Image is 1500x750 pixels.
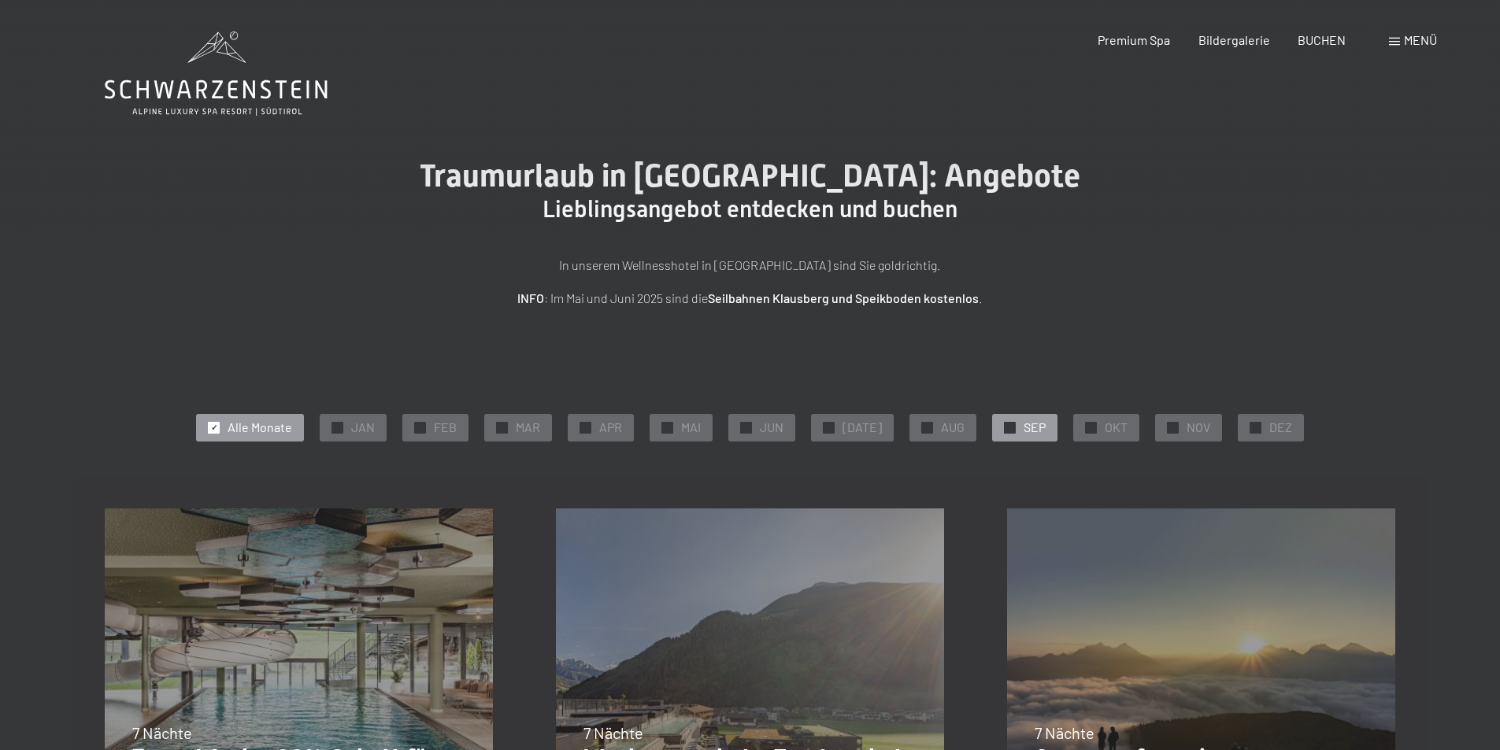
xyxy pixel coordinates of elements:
span: 7 Nächte [583,723,643,742]
span: OKT [1105,419,1128,436]
span: ✓ [924,422,931,433]
span: ✓ [583,422,589,433]
span: [DATE] [843,419,882,436]
a: BUCHEN [1298,32,1346,47]
a: Bildergalerie [1198,32,1270,47]
span: 7 Nächte [1035,723,1094,742]
span: MAR [516,419,540,436]
span: Alle Monate [228,419,292,436]
span: JUN [760,419,783,436]
span: ✓ [826,422,832,433]
span: ✓ [1253,422,1259,433]
span: ✓ [417,422,424,433]
strong: Seilbahnen Klausberg und Speikboden kostenlos [708,290,979,305]
span: Traumurlaub in [GEOGRAPHIC_DATA]: Angebote [420,157,1080,194]
span: ✓ [499,422,506,433]
span: ✓ [211,422,217,433]
span: ✓ [1088,422,1094,433]
span: JAN [351,419,375,436]
span: Menü [1404,32,1437,47]
p: In unserem Wellnesshotel in [GEOGRAPHIC_DATA] sind Sie goldrichtig. [357,255,1144,275]
span: 7 Nächte [132,723,192,742]
strong: INFO [517,290,544,305]
a: Premium Spa [1098,32,1170,47]
p: : Im Mai und Juni 2025 sind die . [357,288,1144,308]
span: NOV [1187,419,1210,436]
span: FEB [434,419,457,436]
span: ✓ [1170,422,1176,433]
span: SEP [1024,419,1046,436]
span: AUG [941,419,965,436]
span: Lieblingsangebot entdecken und buchen [543,195,957,223]
span: ✓ [335,422,341,433]
span: ✓ [1007,422,1013,433]
span: ✓ [743,422,750,433]
span: DEZ [1269,419,1292,436]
